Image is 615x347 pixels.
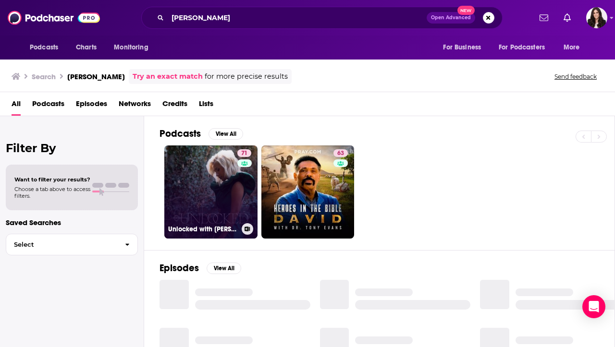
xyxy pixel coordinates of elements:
[333,149,348,157] a: 63
[457,6,475,15] span: New
[23,38,71,57] button: open menu
[14,176,90,183] span: Want to filter your results?
[209,128,243,140] button: View All
[133,71,203,82] a: Try an exact match
[199,96,213,116] a: Lists
[427,12,475,24] button: Open AdvancedNew
[492,38,559,57] button: open menu
[160,262,241,274] a: EpisodesView All
[237,149,251,157] a: 71
[14,186,90,199] span: Choose a tab above to access filters.
[32,96,64,116] a: Podcasts
[207,263,241,274] button: View All
[6,241,117,248] span: Select
[30,41,58,54] span: Podcasts
[107,38,160,57] button: open menu
[557,38,592,57] button: open menu
[436,38,493,57] button: open menu
[168,225,238,233] h3: Unlocked with [PERSON_NAME]
[564,41,580,54] span: More
[160,128,243,140] a: PodcastsView All
[443,41,481,54] span: For Business
[6,218,138,227] p: Saved Searches
[499,41,545,54] span: For Podcasters
[560,10,575,26] a: Show notifications dropdown
[162,96,187,116] a: Credits
[160,262,199,274] h2: Episodes
[114,41,148,54] span: Monitoring
[168,10,427,25] input: Search podcasts, credits, & more...
[119,96,151,116] a: Networks
[552,72,600,81] button: Send feedback
[582,295,605,318] div: Open Intercom Messenger
[261,145,355,239] a: 63
[586,7,607,28] img: User Profile
[586,7,607,28] button: Show profile menu
[70,38,102,57] a: Charts
[205,71,288,82] span: for more precise results
[8,9,100,27] img: Podchaser - Follow, Share and Rate Podcasts
[76,41,97,54] span: Charts
[536,10,552,26] a: Show notifications dropdown
[67,72,125,81] h3: [PERSON_NAME]
[76,96,107,116] a: Episodes
[586,7,607,28] span: Logged in as RebeccaShapiro
[337,149,344,158] span: 63
[164,145,258,239] a: 71Unlocked with [PERSON_NAME]
[12,96,21,116] a: All
[32,72,56,81] h3: Search
[6,141,138,155] h2: Filter By
[6,234,138,255] button: Select
[241,149,247,158] span: 71
[141,7,503,29] div: Search podcasts, credits, & more...
[160,128,201,140] h2: Podcasts
[431,15,471,20] span: Open Advanced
